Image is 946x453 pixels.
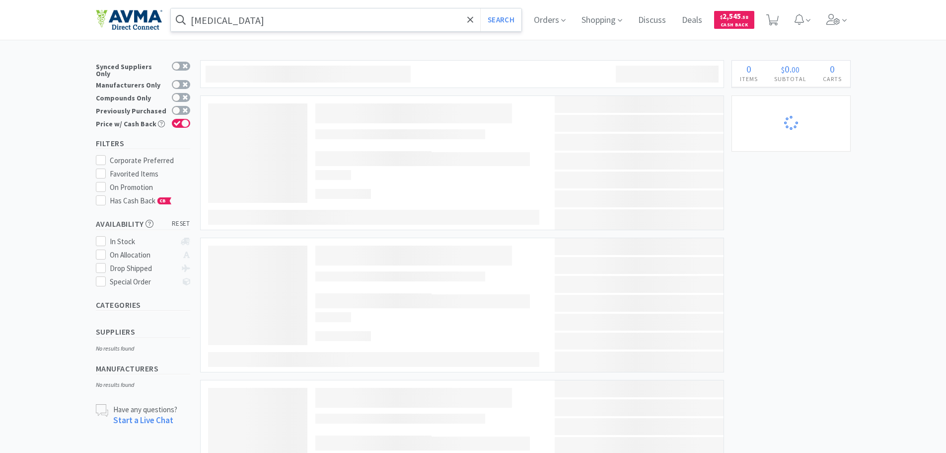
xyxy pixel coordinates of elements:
h4: Items [732,74,766,84]
div: Manufacturers Only [96,80,167,89]
div: On Allocation [110,249,176,261]
span: 00 [792,65,800,75]
span: 0 [785,63,790,75]
h5: Suppliers [96,326,190,338]
button: Search [480,8,521,31]
span: CB [158,198,168,204]
img: e4e33dab9f054f5782a47901c742baa9_102.png [96,9,162,30]
i: No results found [96,381,134,388]
span: Has Cash Back [110,196,172,205]
span: Cash Back [720,22,748,29]
div: In Stock [110,236,176,248]
span: reset [172,219,190,229]
div: Favorited Items [110,168,190,180]
i: No results found [96,345,134,352]
h5: Categories [96,299,190,311]
div: Special Order [110,276,176,288]
span: 2,545 [720,11,748,21]
div: Price w/ Cash Back [96,119,167,127]
h4: Subtotal [766,74,815,84]
div: Drop Shipped [110,263,176,274]
div: Corporate Preferred [110,155,190,167]
input: Search by item, sku, manufacturer, ingredient, size... [171,8,522,31]
div: Previously Purchased [96,106,167,114]
span: 0 [830,63,835,75]
h5: Filters [96,138,190,149]
h5: Availability [96,218,190,230]
div: . [766,64,815,74]
span: $ [781,65,785,75]
div: Compounds Only [96,93,167,101]
div: On Promotion [110,181,190,193]
a: Deals [678,16,706,25]
a: $2,545.58Cash Back [714,6,754,33]
a: Start a Live Chat [113,415,173,426]
h4: Carts [815,74,850,84]
div: Synced Suppliers Only [96,62,167,77]
span: 0 [746,63,751,75]
span: . 58 [741,14,748,20]
a: Discuss [634,16,670,25]
span: $ [720,14,723,20]
h5: Manufacturers [96,363,190,374]
p: Have any questions? [113,404,177,415]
